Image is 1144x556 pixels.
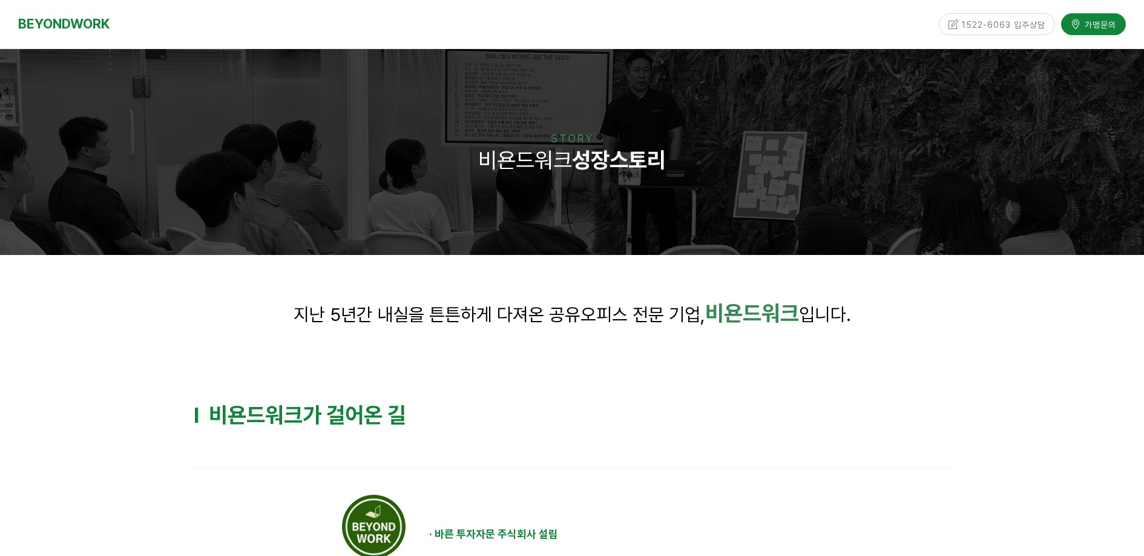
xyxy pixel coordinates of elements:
strong: 성장스토리 [572,147,666,173]
a: BEYONDWORK [18,13,110,35]
span: 입니다. [799,303,851,325]
span: · 바른 투자자문 주식회사 설립 [429,528,558,540]
strong: I 비욘드워크가 걸어온 길 [194,402,406,428]
span: 가맹문의 [1081,18,1116,30]
span: STORY [551,132,594,145]
span: 비욘드워크 [478,147,666,173]
span: 지난 5년간 내실을 튼튼하게 다져온 공유오피스 전문 기업, [294,303,705,325]
strong: 비욘드워크 [705,300,799,326]
a: 가맹문의 [1061,13,1126,35]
